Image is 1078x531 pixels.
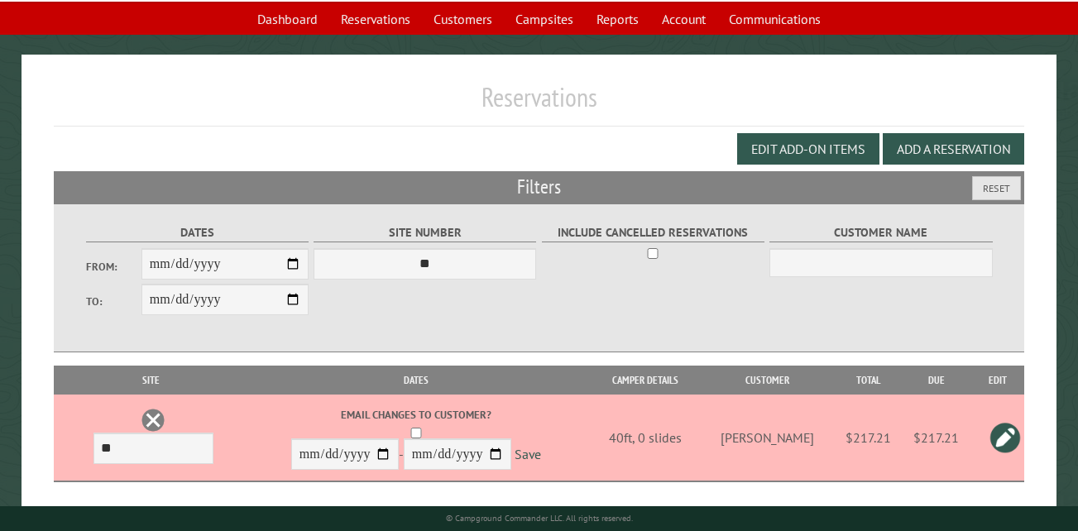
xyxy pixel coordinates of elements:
[86,259,141,275] label: From:
[240,366,592,395] th: Dates
[699,395,835,481] td: [PERSON_NAME]
[515,447,541,463] a: Save
[592,366,699,395] th: Camper Details
[652,3,716,35] a: Account
[835,395,901,481] td: $217.21
[542,223,764,242] label: Include Cancelled Reservations
[243,407,589,423] label: Email changes to customer?
[769,223,992,242] label: Customer Name
[901,366,971,395] th: Due
[247,3,328,35] a: Dashboard
[592,395,699,481] td: 40ft, 0 slides
[86,294,141,309] label: To:
[141,408,165,433] a: Delete this reservation
[446,513,633,524] small: © Campground Commander LLC. All rights reserved.
[424,3,502,35] a: Customers
[243,407,589,474] div: -
[971,366,1024,395] th: Edit
[835,366,901,395] th: Total
[86,223,309,242] label: Dates
[314,223,536,242] label: Site Number
[62,366,240,395] th: Site
[699,366,835,395] th: Customer
[505,3,583,35] a: Campsites
[737,133,879,165] button: Edit Add-on Items
[972,176,1021,200] button: Reset
[54,171,1024,203] h2: Filters
[901,395,971,481] td: $217.21
[719,3,831,35] a: Communications
[883,133,1024,165] button: Add a Reservation
[54,81,1024,127] h1: Reservations
[587,3,649,35] a: Reports
[331,3,420,35] a: Reservations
